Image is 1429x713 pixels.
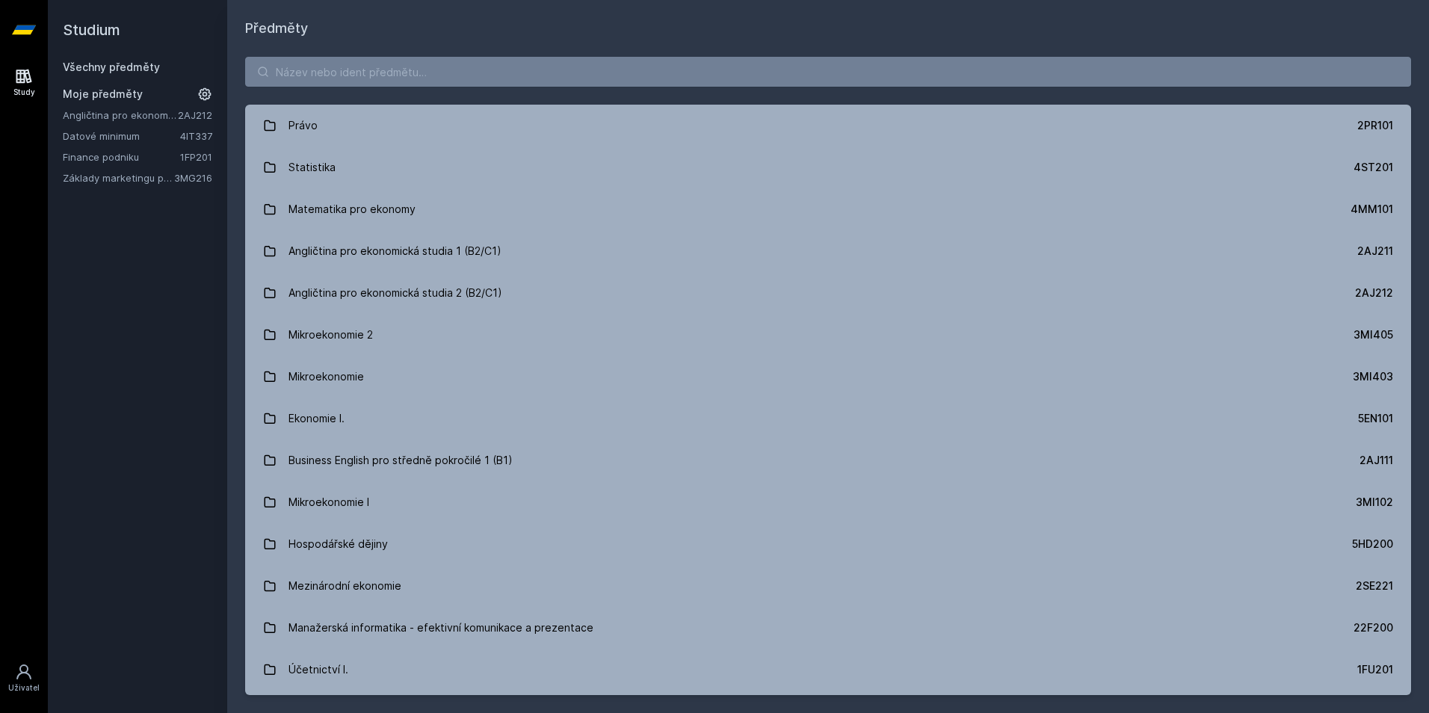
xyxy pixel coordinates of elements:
[245,356,1411,398] a: Mikroekonomie 3MI403
[245,146,1411,188] a: Statistika 4ST201
[245,314,1411,356] a: Mikroekonomie 2 3MI405
[1353,369,1393,384] div: 3MI403
[8,682,40,694] div: Uživatel
[13,87,35,98] div: Study
[245,481,1411,523] a: Mikroekonomie I 3MI102
[1356,495,1393,510] div: 3MI102
[63,61,160,73] a: Všechny předměty
[63,108,178,123] a: Angličtina pro ekonomická studia 2 (B2/C1)
[288,655,348,685] div: Účetnictví I.
[245,272,1411,314] a: Angličtina pro ekonomická studia 2 (B2/C1) 2AJ212
[1352,537,1393,552] div: 5HD200
[1354,160,1393,175] div: 4ST201
[245,607,1411,649] a: Manažerská informatika - efektivní komunikace a prezentace 22F200
[1356,578,1393,593] div: 2SE221
[1354,620,1393,635] div: 22F200
[288,194,416,224] div: Matematika pro ekonomy
[63,170,174,185] a: Základy marketingu pro informatiky a statistiky
[1358,411,1393,426] div: 5EN101
[178,109,212,121] a: 2AJ212
[288,278,502,308] div: Angličtina pro ekonomická studia 2 (B2/C1)
[288,320,373,350] div: Mikroekonomie 2
[180,151,212,163] a: 1FP201
[245,230,1411,272] a: Angličtina pro ekonomická studia 1 (B2/C1) 2AJ211
[288,404,345,433] div: Ekonomie I.
[1359,453,1393,468] div: 2AJ111
[1354,327,1393,342] div: 3MI405
[245,649,1411,691] a: Účetnictví I. 1FU201
[245,188,1411,230] a: Matematika pro ekonomy 4MM101
[63,129,180,143] a: Datové minimum
[3,60,45,105] a: Study
[245,398,1411,439] a: Ekonomie I. 5EN101
[288,487,369,517] div: Mikroekonomie I
[245,18,1411,39] h1: Předměty
[245,439,1411,481] a: Business English pro středně pokročilé 1 (B1) 2AJ111
[1357,244,1393,259] div: 2AJ211
[288,445,513,475] div: Business English pro středně pokročilé 1 (B1)
[1357,118,1393,133] div: 2PR101
[288,362,364,392] div: Mikroekonomie
[245,565,1411,607] a: Mezinárodní ekonomie 2SE221
[288,571,401,601] div: Mezinárodní ekonomie
[1351,202,1393,217] div: 4MM101
[245,57,1411,87] input: Název nebo ident předmětu…
[63,149,180,164] a: Finance podniku
[245,523,1411,565] a: Hospodářské dějiny 5HD200
[174,172,212,184] a: 3MG216
[288,613,593,643] div: Manažerská informatika - efektivní komunikace a prezentace
[3,655,45,701] a: Uživatel
[1357,662,1393,677] div: 1FU201
[288,236,501,266] div: Angličtina pro ekonomická studia 1 (B2/C1)
[180,130,212,142] a: 4IT337
[63,87,143,102] span: Moje předměty
[288,111,318,141] div: Právo
[288,529,388,559] div: Hospodářské dějiny
[1355,285,1393,300] div: 2AJ212
[245,105,1411,146] a: Právo 2PR101
[288,152,336,182] div: Statistika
